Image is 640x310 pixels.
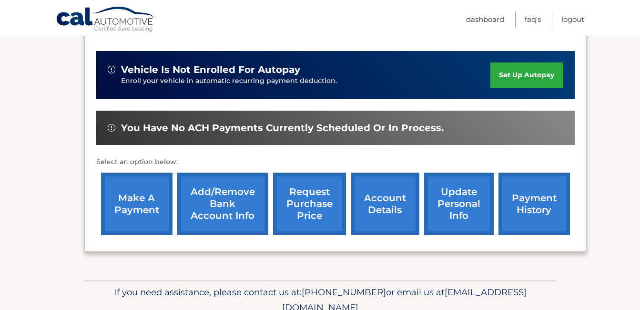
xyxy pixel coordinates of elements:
span: vehicle is not enrolled for autopay [121,64,300,76]
a: request purchase price [273,173,346,235]
a: account details [351,173,419,235]
p: Enroll your vehicle in automatic recurring payment deduction. [121,76,491,86]
a: payment history [498,173,570,235]
a: Add/Remove bank account info [177,173,268,235]
a: FAQ's [525,11,541,27]
a: update personal info [424,173,494,235]
p: Select an option below: [96,156,575,168]
a: set up autopay [490,62,563,88]
a: make a payment [101,173,173,235]
a: Logout [561,11,584,27]
a: Cal Automotive [56,6,156,34]
img: alert-white.svg [108,124,115,132]
span: You have no ACH payments currently scheduled or in process. [121,122,444,134]
a: Dashboard [466,11,504,27]
span: [PHONE_NUMBER] [302,287,386,298]
img: alert-white.svg [108,66,115,73]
